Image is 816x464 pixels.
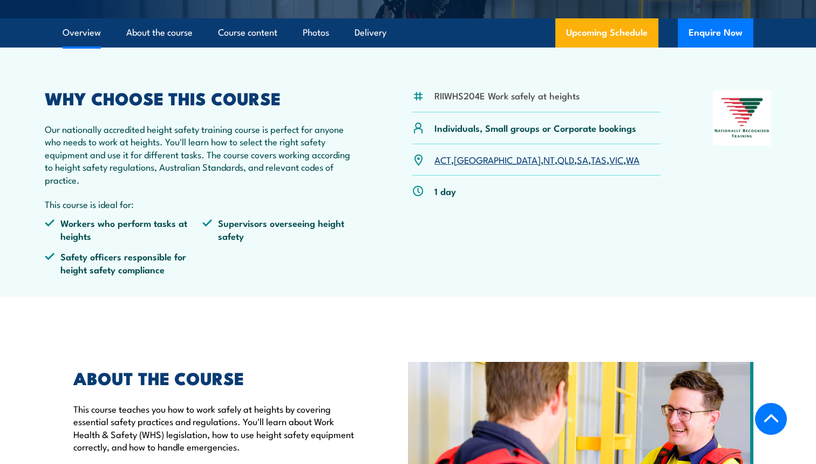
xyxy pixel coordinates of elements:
p: , , , , , , , [434,153,640,166]
a: Delivery [355,18,386,47]
a: TAS [591,153,607,166]
p: This course is ideal for: [45,198,360,210]
a: [GEOGRAPHIC_DATA] [454,153,541,166]
p: This course teaches you how to work safely at heights by covering essential safety practices and ... [73,402,358,453]
p: 1 day [434,185,456,197]
a: Course content [218,18,277,47]
p: Our nationally accredited height safety training course is perfect for anyone who needs to work a... [45,123,360,186]
a: ACT [434,153,451,166]
h2: ABOUT THE COURSE [73,370,358,385]
li: Workers who perform tasks at heights [45,217,202,242]
a: Overview [63,18,101,47]
img: Nationally Recognised Training logo. [713,90,771,145]
li: RIIWHS204E Work safely at heights [434,89,580,102]
a: Upcoming Schedule [555,18,658,48]
li: Safety officers responsible for height safety compliance [45,250,202,275]
a: NT [543,153,555,166]
a: About the course [126,18,193,47]
button: Enquire Now [678,18,753,48]
a: Photos [303,18,329,47]
a: VIC [609,153,623,166]
li: Supervisors overseeing height safety [202,217,360,242]
p: Individuals, Small groups or Corporate bookings [434,122,636,134]
h2: WHY CHOOSE THIS COURSE [45,90,360,105]
a: SA [577,153,588,166]
a: WA [626,153,640,166]
a: QLD [557,153,574,166]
